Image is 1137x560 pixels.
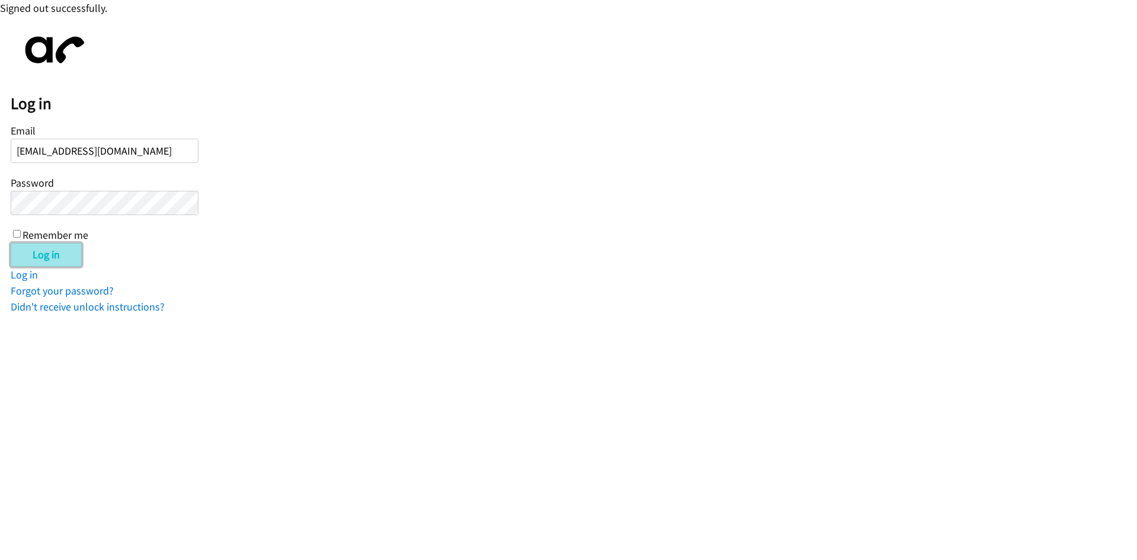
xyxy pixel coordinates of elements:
h2: Log in [11,94,1137,114]
a: Log in [11,268,38,281]
img: aphone-8a226864a2ddd6a5e75d1ebefc011f4aa8f32683c2d82f3fb0802fe031f96514.svg [11,27,94,73]
label: Remember me [23,228,88,242]
input: Log in [11,243,82,267]
label: Password [11,176,54,190]
a: Forgot your password? [11,284,114,297]
label: Email [11,124,36,137]
a: Didn't receive unlock instructions? [11,300,165,313]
